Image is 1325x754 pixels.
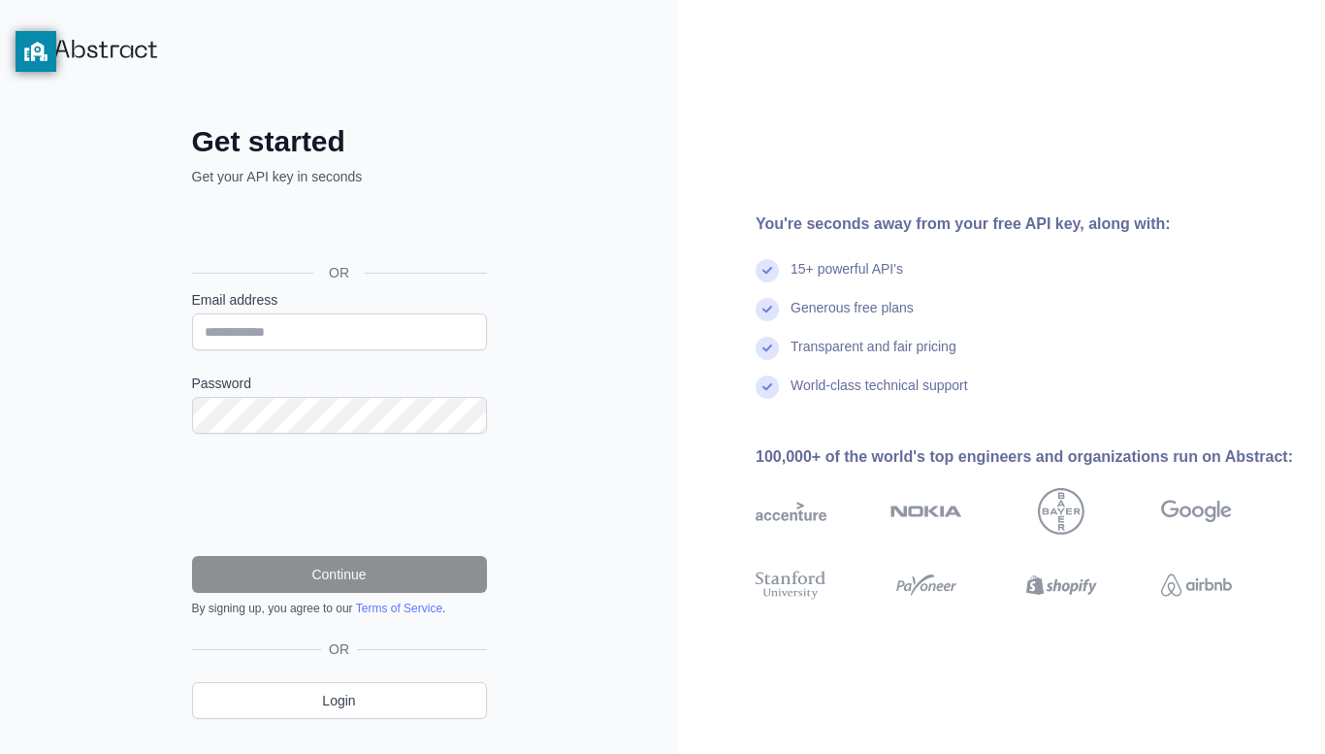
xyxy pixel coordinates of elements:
[756,488,826,535] img: accenture
[313,263,365,282] span: OR
[192,124,487,159] h2: Get started
[192,290,487,310] label: Email address
[791,376,968,414] div: World-class technical support
[1161,568,1232,604] img: airbnb
[791,298,914,337] div: Generous free plans
[756,213,1294,236] div: You're seconds away from your free API key, along with:
[890,488,961,535] img: nokia
[756,298,779,321] img: check mark
[16,31,56,72] button: privacy banner
[356,602,442,615] a: Terms of Service
[1161,488,1232,535] img: google
[192,374,487,393] label: Password
[1038,488,1084,535] img: bayer
[182,208,493,250] iframe: Sign in with Google Button
[192,601,487,616] div: By signing up, you agree to our .
[756,376,779,399] img: check mark
[192,167,487,186] p: Get your API key in seconds
[1026,568,1097,604] img: shopify
[890,568,961,604] img: payoneer
[791,337,956,376] div: Transparent and fair pricing
[192,556,487,593] button: Continue
[31,39,157,58] img: Workflow
[756,445,1294,469] div: 100,000+ of the world's top engineers and organizations run on Abstract:
[321,639,357,659] span: OR
[192,682,487,719] a: Login
[791,259,903,298] div: 15+ powerful API's
[756,337,779,360] img: check mark
[192,457,487,533] iframe: reCAPTCHA
[756,568,826,604] img: stanford university
[756,259,779,282] img: check mark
